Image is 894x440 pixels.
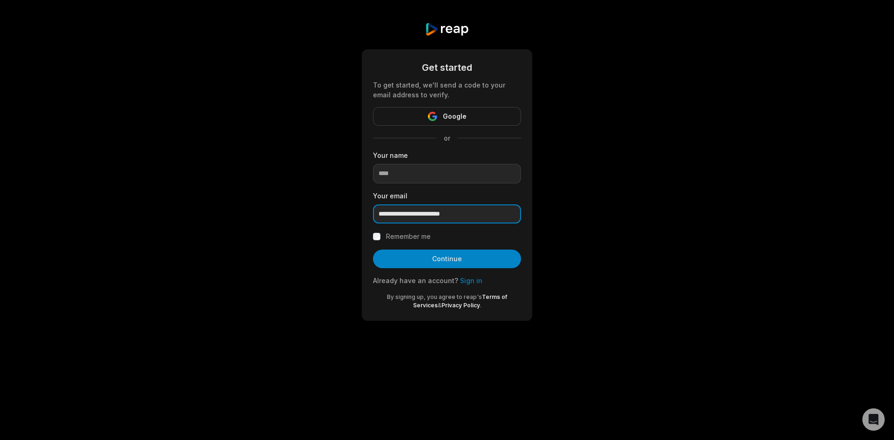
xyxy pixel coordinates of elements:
label: Your email [373,191,521,201]
span: & [438,302,441,309]
div: Get started [373,61,521,74]
div: Open Intercom Messenger [862,408,885,431]
img: reap [425,22,469,36]
span: or [436,133,458,143]
label: Remember me [386,231,431,242]
span: . [480,302,481,309]
span: Google [443,111,467,122]
a: Sign in [460,277,482,284]
div: To get started, we'll send a code to your email address to verify. [373,80,521,100]
span: Already have an account? [373,277,458,284]
span: By signing up, you agree to reap's [387,293,482,300]
a: Privacy Policy [441,302,480,309]
button: Google [373,107,521,126]
label: Your name [373,150,521,160]
button: Continue [373,250,521,268]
